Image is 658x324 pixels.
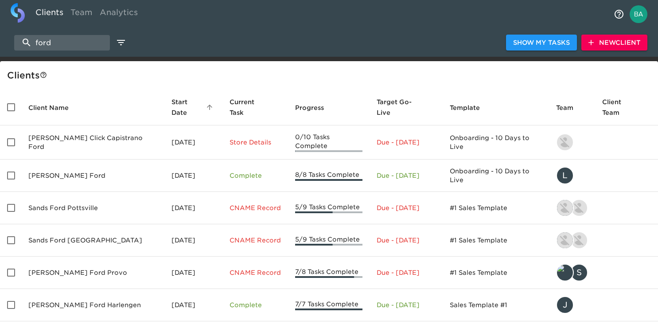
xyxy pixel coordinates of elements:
p: CNAME Record [230,203,281,212]
button: notifications [608,4,630,25]
img: Profile [630,5,647,23]
div: justin.gervais@roadster.com [556,296,588,314]
img: kevin.lo@roadster.com [571,232,587,248]
td: [PERSON_NAME] Ford Harlengen [21,289,164,321]
td: #1 Sales Template [443,192,549,224]
div: lauren.seimas@roadster.com [556,167,588,184]
td: Sands Ford Pottsville [21,192,164,224]
p: Due - [DATE] [377,171,436,180]
img: kevin.lo@roadster.com [571,200,587,216]
div: nikko.foster@roadster.com [556,133,588,151]
a: Analytics [96,3,141,25]
span: Target Go-Live [377,97,436,118]
span: Client Name [28,102,80,113]
button: edit [113,35,128,50]
div: S [570,264,588,281]
td: #1 Sales Template [443,224,549,257]
p: Due - [DATE] [377,236,436,245]
p: Store Details [230,138,281,147]
td: #1 Sales Template [443,257,549,289]
a: Clients [32,3,67,25]
td: Sales Template #1 [443,289,549,321]
td: 0/10 Tasks Complete [288,125,370,160]
td: 7/7 Tasks Complete [288,289,370,321]
span: Current Task [230,97,269,118]
svg: This is a list of all of your clients and clients shared with you [40,71,47,78]
div: Client s [7,68,654,82]
td: 8/8 Tasks Complete [288,160,370,192]
span: Show My Tasks [513,37,570,48]
a: Team [67,3,96,25]
td: [PERSON_NAME] Ford [21,160,164,192]
td: [PERSON_NAME] Click Capistrano Ford [21,125,164,160]
img: logo [11,3,25,23]
span: Team [556,102,585,113]
td: [DATE] [164,125,222,160]
td: 5/9 Tasks Complete [288,192,370,224]
p: Due - [DATE] [377,301,436,309]
span: Current Task [230,97,281,118]
img: lowell@roadster.com [557,232,573,248]
div: lowell@roadster.com, kevin.lo@roadster.com [556,199,588,217]
span: Template [450,102,491,113]
span: Calculated based on the start date and the duration of all Tasks contained in this Hub. [377,97,424,118]
td: [DATE] [164,224,222,257]
td: Sands Ford [GEOGRAPHIC_DATA] [21,224,164,257]
p: Complete [230,301,281,309]
td: Onboarding - 10 Days to Live [443,160,549,192]
p: Due - [DATE] [377,138,436,147]
img: lowell@roadster.com [557,200,573,216]
p: CNAME Record [230,236,281,245]
button: Show My Tasks [506,35,577,51]
span: Progress [295,102,335,113]
td: 5/9 Tasks Complete [288,224,370,257]
td: [DATE] [164,289,222,321]
div: tyler@roadster.com, savannah@roadster.com [556,264,588,281]
button: NewClient [581,35,647,51]
div: J [556,296,574,314]
span: New Client [588,37,640,48]
input: search [14,35,110,51]
p: CNAME Record [230,268,281,277]
td: [PERSON_NAME] Ford Provo [21,257,164,289]
td: 7/8 Tasks Complete [288,257,370,289]
div: L [556,167,574,184]
p: Due - [DATE] [377,268,436,277]
td: Onboarding - 10 Days to Live [443,125,549,160]
td: [DATE] [164,192,222,224]
span: Start Date [171,97,215,118]
img: tyler@roadster.com [557,265,573,281]
p: Complete [230,171,281,180]
td: [DATE] [164,257,222,289]
div: lowell@roadster.com, kevin.lo@roadster.com [556,231,588,249]
span: Client Team [602,97,651,118]
td: [DATE] [164,160,222,192]
img: nikko.foster@roadster.com [557,134,573,150]
p: Due - [DATE] [377,203,436,212]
